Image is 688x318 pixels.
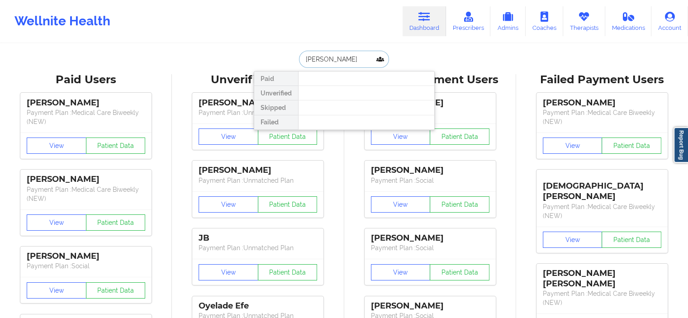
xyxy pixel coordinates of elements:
button: View [371,196,431,213]
p: Payment Plan : Medical Care Biweekly (NEW) [27,108,145,126]
a: Admins [490,6,526,36]
div: Paid Users [6,73,166,87]
button: Patient Data [258,264,318,280]
button: View [199,264,258,280]
div: [DEMOGRAPHIC_DATA][PERSON_NAME] [543,174,661,202]
div: [PERSON_NAME] [27,174,145,185]
div: Oyelade Efe [199,301,317,311]
button: View [543,232,603,248]
button: View [543,138,603,154]
button: Patient Data [86,282,146,299]
p: Payment Plan : Social [371,176,489,185]
div: Failed Payment Users [522,73,682,87]
p: Payment Plan : Social [27,261,145,271]
a: Medications [605,6,652,36]
div: [PERSON_NAME] [371,233,489,243]
p: Payment Plan : Medical Care Biweekly (NEW) [27,185,145,203]
div: Paid [254,71,298,86]
div: Unverified Users [178,73,337,87]
p: Payment Plan : Unmatched Plan [199,243,317,252]
p: Payment Plan : Unmatched Plan [199,108,317,117]
p: Payment Plan : Medical Care Biweekly (NEW) [543,108,661,126]
button: Patient Data [430,264,489,280]
div: Skipped [254,100,298,115]
button: Patient Data [86,214,146,231]
p: Payment Plan : Medical Care Biweekly (NEW) [543,289,661,307]
div: [PERSON_NAME] [27,251,145,261]
button: View [199,128,258,145]
button: View [371,128,431,145]
div: [PERSON_NAME] [27,98,145,108]
div: [PERSON_NAME] [199,98,317,108]
div: Unverified [254,86,298,100]
div: [PERSON_NAME] [371,301,489,311]
p: Payment Plan : Medical Care Biweekly (NEW) [543,202,661,220]
button: View [27,138,86,154]
button: Patient Data [602,138,661,154]
button: Patient Data [602,232,661,248]
a: Coaches [526,6,563,36]
div: [PERSON_NAME] [371,165,489,176]
a: Therapists [563,6,605,36]
button: Patient Data [430,196,489,213]
a: Prescribers [446,6,491,36]
div: JB [199,233,317,243]
button: View [199,196,258,213]
button: Patient Data [86,138,146,154]
div: [PERSON_NAME] [543,98,661,108]
div: [PERSON_NAME] [199,165,317,176]
p: Payment Plan : Social [371,243,489,252]
button: Patient Data [258,196,318,213]
p: Payment Plan : Unmatched Plan [199,176,317,185]
button: Patient Data [430,128,489,145]
button: Patient Data [258,128,318,145]
button: View [371,264,431,280]
button: View [27,282,86,299]
a: Report Bug [674,127,688,163]
a: Account [651,6,688,36]
div: [PERSON_NAME] [PERSON_NAME] [543,268,661,289]
div: Failed [254,115,298,130]
a: Dashboard [403,6,446,36]
button: View [27,214,86,231]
